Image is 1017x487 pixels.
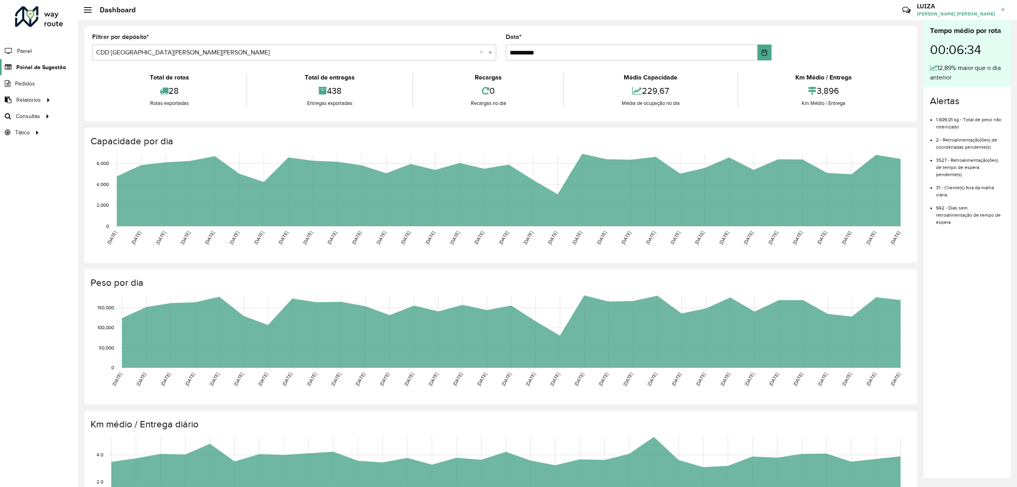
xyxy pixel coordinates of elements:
[400,230,411,245] text: [DATE]
[160,372,171,387] text: [DATE]
[566,73,735,82] div: Média Capacidade
[792,372,804,387] text: [DATE]
[94,99,244,107] div: Rotas exportadas
[865,372,877,387] text: [DATE]
[375,230,387,245] text: [DATE]
[249,73,410,82] div: Total de entregas
[94,73,244,82] div: Total de rotas
[646,372,658,387] text: [DATE]
[566,82,735,99] div: 229,67
[233,372,244,387] text: [DATE]
[936,178,1005,198] li: 31 - Cliente(s) fora da malha viária
[97,305,114,310] text: 150,000
[740,73,907,82] div: Km Médio / Entrega
[326,230,338,245] text: [DATE]
[91,419,909,430] h4: Km médio / Entrega diário
[249,99,410,107] div: Entregas exportadas
[695,372,706,387] text: [DATE]
[155,230,166,245] text: [DATE]
[917,10,995,17] span: [PERSON_NAME] [PERSON_NAME]
[547,230,558,245] text: [DATE]
[277,230,289,245] text: [DATE]
[506,32,522,42] label: Data
[930,63,1005,82] div: 12,89% maior que o dia anterior
[97,161,109,166] text: 6,000
[106,230,118,245] text: [DATE]
[452,372,463,387] text: [DATE]
[917,2,995,10] h3: LUIZA
[768,372,779,387] text: [DATE]
[97,182,109,187] text: 4,000
[111,365,114,370] text: 0
[817,372,828,387] text: [DATE]
[15,80,35,88] span: Pedidos
[427,372,439,387] text: [DATE]
[180,230,191,245] text: [DATE]
[473,230,485,245] text: [DATE]
[249,82,410,99] div: 438
[571,230,583,245] text: [DATE]
[94,82,244,99] div: 28
[415,82,561,99] div: 0
[97,203,109,208] text: 2,000
[898,2,915,19] a: Contato Rápido
[930,36,1005,63] div: 00:06:34
[302,230,313,245] text: [DATE]
[91,136,909,147] h4: Capacidade por dia
[889,230,901,245] text: [DATE]
[522,230,534,245] text: [DATE]
[596,230,607,245] text: [DATE]
[106,223,109,229] text: 0
[525,372,536,387] text: [DATE]
[209,372,220,387] text: [DATE]
[566,99,735,107] div: Média de ocupação no dia
[330,372,342,387] text: [DATE]
[718,230,730,245] text: [DATE]
[415,73,561,82] div: Recargas
[91,277,909,289] h4: Peso por dia
[97,452,103,457] text: 4.0
[719,372,731,387] text: [DATE]
[936,130,1005,151] li: 2 - Retroalimentação(ões) de coordenadas pendente(s)
[16,112,40,120] span: Consultas
[500,372,512,387] text: [DATE]
[92,6,136,14] h2: Dashboard
[865,230,877,245] text: [DATE]
[99,345,114,350] text: 50,000
[111,372,123,387] text: [DATE]
[936,151,1005,178] li: 3527 - Retroalimentação(ões) de tempo de espera pendente(s)
[549,372,561,387] text: [DATE]
[17,47,32,55] span: Painel
[816,230,828,245] text: [DATE]
[257,372,269,387] text: [DATE]
[228,230,240,245] text: [DATE]
[620,230,632,245] text: [DATE]
[16,63,66,72] span: Painel de Sugestão
[671,372,682,387] text: [DATE]
[281,372,293,387] text: [DATE]
[130,230,142,245] text: [DATE]
[889,372,901,387] text: [DATE]
[740,99,907,107] div: Km Médio / Entrega
[379,372,390,387] text: [DATE]
[744,372,755,387] text: [DATE]
[694,230,705,245] text: [DATE]
[742,230,754,245] text: [DATE]
[936,110,1005,130] li: 1.609,01 kg - Total de peso não roteirizado
[498,230,509,245] text: [DATE]
[306,372,317,387] text: [DATE]
[573,372,585,387] text: [DATE]
[354,372,366,387] text: [DATE]
[669,230,681,245] text: [DATE]
[97,325,114,330] text: 100,000
[767,230,779,245] text: [DATE]
[204,230,215,245] text: [DATE]
[622,372,634,387] text: [DATE]
[253,230,265,245] text: [DATE]
[16,96,41,104] span: Relatórios
[351,230,362,245] text: [DATE]
[424,230,436,245] text: [DATE]
[403,372,415,387] text: [DATE]
[184,372,195,387] text: [DATE]
[930,25,1005,36] div: Tempo médio por rota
